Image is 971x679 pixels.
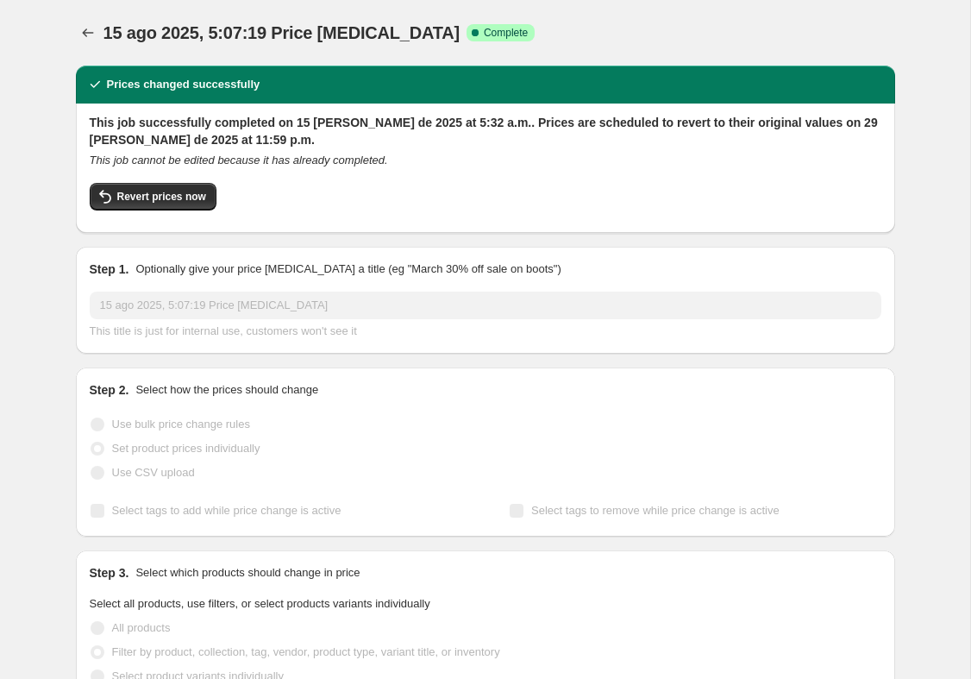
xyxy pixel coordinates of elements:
span: Revert prices now [117,190,206,204]
span: Filter by product, collection, tag, vendor, product type, variant title, or inventory [112,645,500,658]
h2: This job successfully completed on 15 [PERSON_NAME] de 2025 at 5:32 a.m.. Prices are scheduled to... [90,114,881,148]
button: Price change jobs [76,21,100,45]
span: Select all products, use filters, or select products variants individually [90,597,430,610]
button: Revert prices now [90,183,216,211]
h2: Prices changed successfully [107,76,260,93]
span: Use bulk price change rules [112,418,250,431]
p: Optionally give your price [MEDICAL_DATA] a title (eg "March 30% off sale on boots") [135,261,561,278]
h2: Step 2. [90,381,129,399]
span: 15 ago 2025, 5:07:19 Price [MEDICAL_DATA] [103,23,460,42]
h2: Step 1. [90,261,129,278]
input: 30% off holiday sale [90,292,881,319]
p: Select which products should change in price [135,564,360,582]
h2: Step 3. [90,564,129,582]
span: Complete [484,26,528,40]
span: Set product prices individually [112,442,260,455]
i: This job cannot be edited because it has already completed. [90,154,388,167]
span: Use CSV upload [112,466,195,479]
span: All products [112,621,171,634]
span: This title is just for internal use, customers won't see it [90,324,357,337]
span: Select tags to add while price change is active [112,504,341,517]
span: Select tags to remove while price change is active [531,504,780,517]
p: Select how the prices should change [135,381,318,399]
